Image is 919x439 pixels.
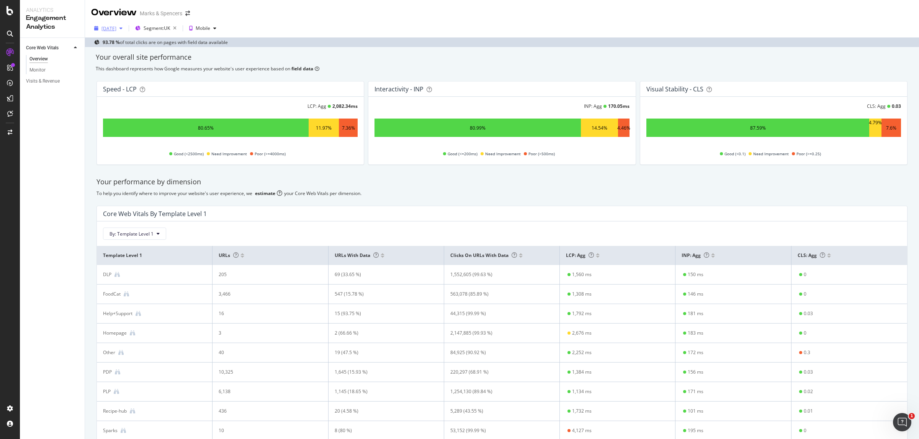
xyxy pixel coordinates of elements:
[219,369,311,376] div: 10,325
[450,330,543,337] div: 2,147,885 (99.93 %)
[185,11,190,16] div: arrow-right-arrow-left
[804,310,813,317] div: 0.03
[335,310,427,317] div: 15 (93.75 %)
[572,330,592,337] div: 2,676 ms
[688,330,703,337] div: 183 ms
[255,190,275,197] div: estimate
[796,149,821,158] span: Poor (>=0.25)
[867,103,886,109] div: CLS: Agg
[646,85,703,93] div: Visual Stability - CLS
[219,349,311,356] div: 40
[29,55,79,63] a: Overview
[572,388,592,395] div: 1,134 ms
[174,149,204,158] span: Good (<2500ms)
[448,149,477,158] span: Good (<=200ms)
[450,408,543,415] div: 5,289 (43.55 %)
[450,271,543,278] div: 1,552,605 (99.63 %)
[688,369,703,376] div: 156 ms
[753,149,789,158] span: Need Improvement
[219,427,311,434] div: 10
[804,408,813,415] div: 0.01
[450,252,517,259] span: Clicks on URLs with data
[101,25,116,32] div: [DATE]
[798,252,825,259] span: CLS: Agg
[804,271,806,278] div: 0
[528,149,555,158] span: Poor (>500ms)
[909,413,915,419] span: 1
[688,427,703,434] div: 195 ms
[688,271,703,278] div: 150 ms
[688,349,703,356] div: 172 ms
[374,85,424,93] div: Interactivity - INP
[572,310,592,317] div: 1,792 ms
[26,44,59,52] div: Core Web Vitals
[103,427,118,434] div: Sparks
[332,103,358,109] div: 2,082.34 ms
[144,25,170,31] span: Segment: UK
[255,149,286,158] span: Poor (>=4000ms)
[96,52,908,62] div: Your overall site performance
[140,10,182,17] div: Marks & Spencers
[335,427,427,434] div: 8 (80 %)
[572,291,592,298] div: 1,308 ms
[211,149,247,158] span: Need Improvement
[335,291,427,298] div: 547 (15.78 %)
[450,349,543,356] div: 84,925 (90.92 %)
[886,125,896,131] div: 7.6%
[688,291,703,298] div: 146 ms
[893,413,911,431] iframe: Intercom live chat
[110,231,154,237] span: By: Template Level 1
[196,26,210,31] div: Mobile
[688,388,703,395] div: 171 ms
[103,408,127,415] div: Recipe-hub
[869,119,882,136] div: 4.79%
[103,330,127,337] div: Homepage
[29,55,48,63] div: Overview
[103,228,166,240] button: By: Template Level 1
[724,149,746,158] span: Good (<0.1)
[103,85,137,93] div: Speed - LCP
[450,388,543,395] div: 1,254,130 (89.84 %)
[96,190,908,197] div: To help you identify where to improve your website's user experience, we your Core Web Vitals per...
[335,271,427,278] div: 69 (33.65 %)
[219,252,239,259] span: URLs
[335,369,427,376] div: 1,645 (15.93 %)
[26,14,78,31] div: Engagement Analytics
[103,291,121,298] div: FoodCat
[103,349,115,356] div: Other
[219,291,311,298] div: 3,466
[804,291,806,298] div: 0
[804,349,810,356] div: 0.3
[103,252,204,259] span: Template Level 1
[307,103,326,109] div: LCP: Agg
[572,369,592,376] div: 1,384 ms
[335,408,427,415] div: 20 (4.58 %)
[96,177,908,187] div: Your performance by dimension
[103,210,207,218] div: Core Web Vitals By Template Level 1
[103,39,228,46] div: of total clicks are on pages with field data available
[572,349,592,356] div: 2,252 ms
[198,125,214,131] div: 80.65%
[450,291,543,298] div: 563,078 (85.89 %)
[103,271,111,278] div: DLP
[572,408,592,415] div: 1,732 ms
[584,103,602,109] div: INP: Agg
[103,388,111,395] div: PLP
[103,39,120,46] b: 93.78 %
[750,125,766,131] div: 87.59%
[335,388,427,395] div: 1,145 (18.65 %)
[342,125,355,131] div: 7.36%
[335,252,379,259] span: URLs with data
[219,310,311,317] div: 16
[132,22,180,34] button: Segment:UK
[335,330,427,337] div: 2 (66.66 %)
[335,349,427,356] div: 19 (47.5 %)
[29,66,79,74] a: Monitor
[572,427,592,434] div: 4,127 ms
[450,369,543,376] div: 220,297 (68.91 %)
[219,330,311,337] div: 3
[291,65,313,72] b: field data
[26,77,79,85] a: Visits & Revenue
[219,408,311,415] div: 436
[103,369,112,376] div: PDP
